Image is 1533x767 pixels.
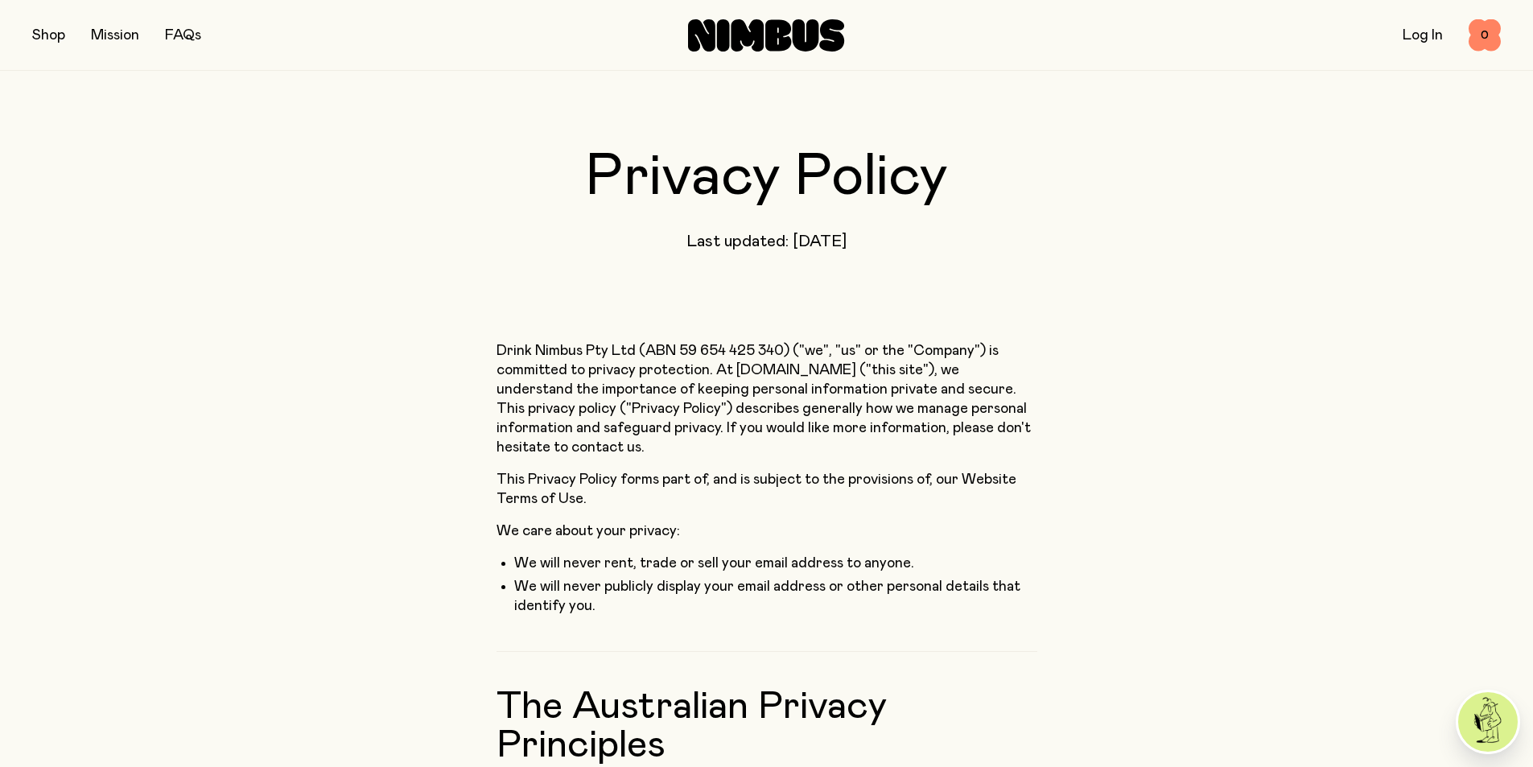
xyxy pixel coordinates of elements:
[32,232,1501,251] p: Last updated: [DATE]
[514,554,1037,573] li: We will never rent, trade or sell your email address to anyone.
[497,651,1037,765] h2: The Australian Privacy Principles
[514,577,1037,616] li: We will never publicly display your email address or other personal details that identify you.
[1469,19,1501,52] button: 0
[1458,692,1518,752] img: agent
[497,522,1037,541] p: We care about your privacy:
[1403,28,1443,43] a: Log In
[91,28,139,43] a: Mission
[497,341,1037,457] p: Drink Nimbus Pty Ltd (ABN 59 654 425 340) ("we", "us" or the "Company") is committed to privacy p...
[165,28,201,43] a: FAQs
[497,470,1037,509] p: This Privacy Policy forms part of, and is subject to the provisions of, our Website Terms of Use.
[32,148,1501,206] h1: Privacy Policy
